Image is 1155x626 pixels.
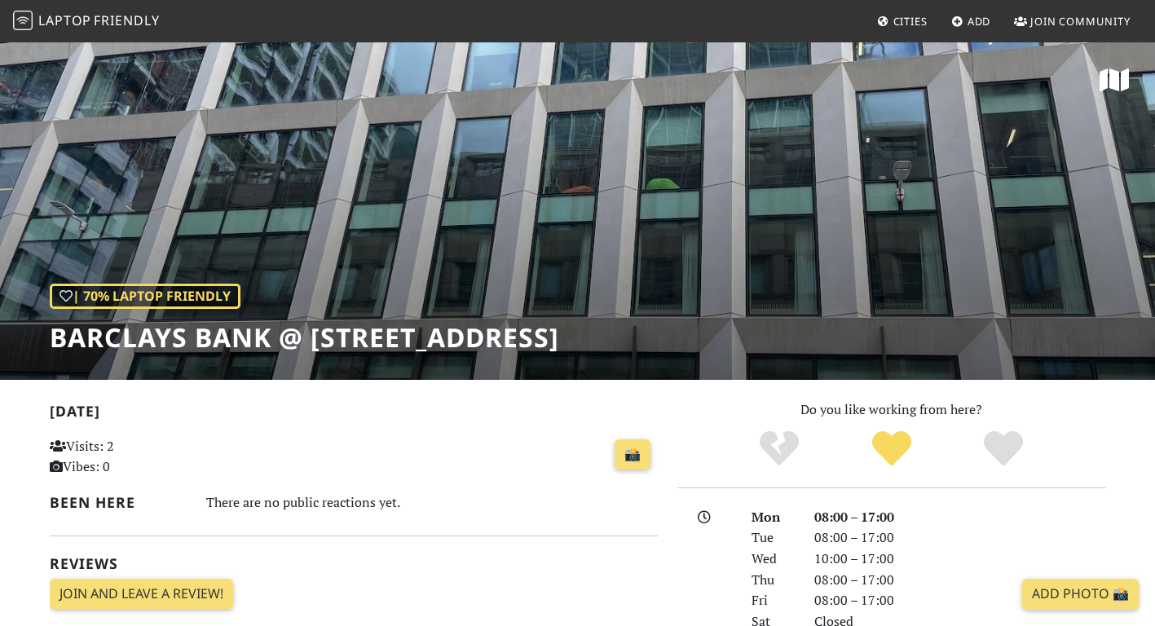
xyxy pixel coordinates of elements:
[742,570,804,591] div: Thu
[50,284,240,310] div: | 70% Laptop Friendly
[615,439,650,470] a: 📸
[723,429,835,469] div: No
[805,549,1116,570] div: 10:00 – 17:00
[94,11,159,29] span: Friendly
[742,549,804,570] div: Wed
[805,507,1116,528] div: 08:00 – 17:00
[742,527,804,549] div: Tue
[1022,579,1139,610] a: Add Photo 📸
[38,11,91,29] span: Laptop
[13,11,33,30] img: LaptopFriendly
[945,7,998,36] a: Add
[13,7,160,36] a: LaptopFriendly LaptopFriendly
[805,590,1116,611] div: 08:00 – 17:00
[742,590,804,611] div: Fri
[871,7,934,36] a: Cities
[1030,14,1131,29] span: Join Community
[50,555,658,572] h2: Reviews
[893,14,928,29] span: Cities
[206,491,658,514] div: There are no public reactions yet.
[947,429,1060,469] div: Definitely!
[742,507,804,528] div: Mon
[50,494,187,511] h2: Been here
[1007,7,1137,36] a: Join Community
[50,403,658,426] h2: [DATE]
[968,14,991,29] span: Add
[805,570,1116,591] div: 08:00 – 17:00
[835,429,948,469] div: Yes
[50,579,233,610] a: Join and leave a review!
[50,322,559,353] h1: Barclays Bank @ [STREET_ADDRESS]
[50,436,240,478] p: Visits: 2 Vibes: 0
[677,399,1106,421] p: Do you like working from here?
[805,527,1116,549] div: 08:00 – 17:00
